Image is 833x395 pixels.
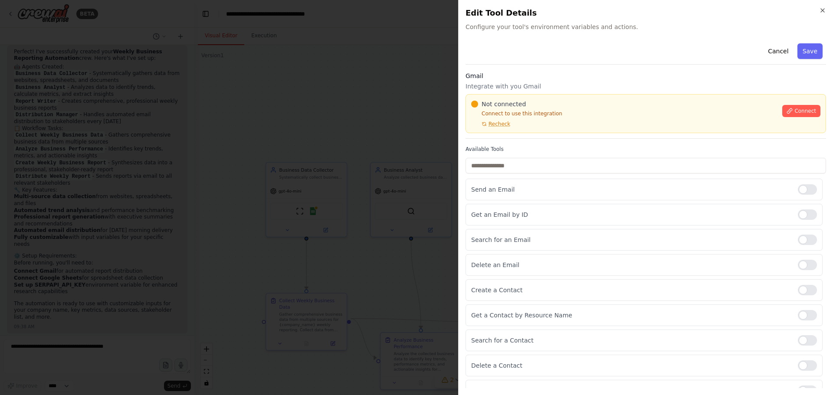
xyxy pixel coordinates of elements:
[471,286,791,294] p: Create a Contact
[782,105,820,117] button: Connect
[471,361,791,370] p: Delete a Contact
[471,261,791,269] p: Delete an Email
[471,235,791,244] p: Search for an Email
[471,121,510,127] button: Recheck
[466,72,826,80] h3: Gmail
[797,43,823,59] button: Save
[482,100,526,108] span: Not connected
[471,311,791,320] p: Get a Contact by Resource Name
[471,336,791,345] p: Search for a Contact
[763,43,794,59] button: Cancel
[466,82,826,91] p: Integrate with you Gmail
[466,146,826,153] label: Available Tools
[794,108,816,114] span: Connect
[489,121,510,127] span: Recheck
[466,23,826,31] span: Configure your tool's environment variables and actions.
[466,7,826,19] h2: Edit Tool Details
[471,185,791,194] p: Send an Email
[471,210,791,219] p: Get an Email by ID
[471,386,791,395] p: Create a Draft
[471,110,777,117] p: Connect to use this integration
